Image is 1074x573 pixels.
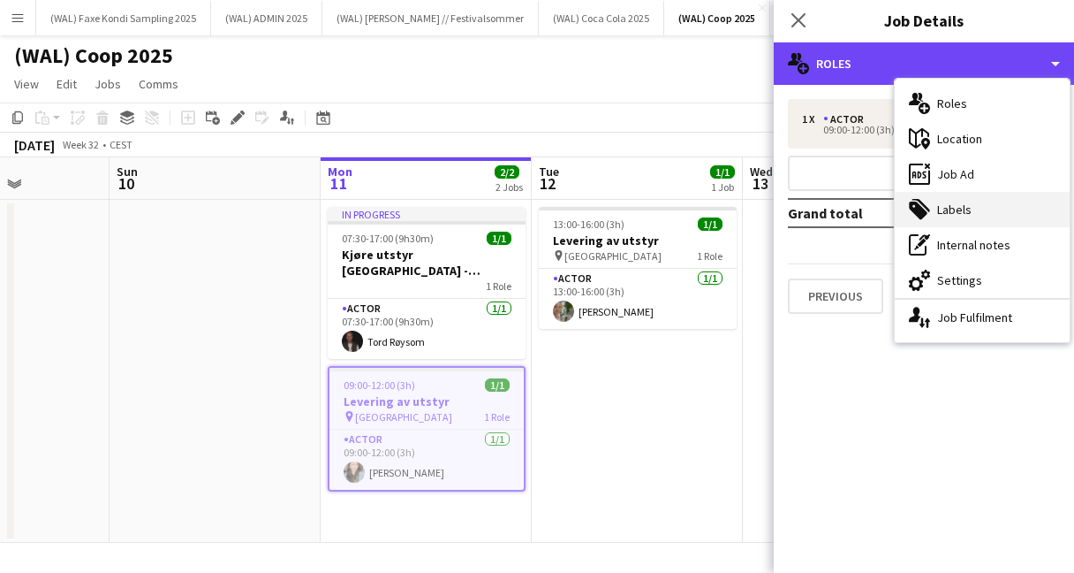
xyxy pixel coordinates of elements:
[564,249,662,263] span: [GEOGRAPHIC_DATA]
[486,279,511,293] span: 1 Role
[36,1,211,35] button: (WAL) Faxe Kondi Sampling 2025
[487,232,511,245] span: 1/1
[553,218,624,231] span: 13:00-16:00 (3h)
[698,218,722,231] span: 1/1
[14,76,39,92] span: View
[49,73,84,95] a: Edit
[329,430,524,490] app-card-role: Actor1/109:00-12:00 (3h)[PERSON_NAME]
[114,173,138,194] span: 10
[823,113,871,126] div: Actor
[788,279,883,314] button: Previous
[895,263,1070,298] div: Settings
[328,299,526,359] app-card-role: Actor1/107:30-17:00 (9h30m)Tord Røysom
[495,165,519,179] span: 2/2
[328,366,526,492] app-job-card: 09:00-12:00 (3h)1/1Levering av utstyr [GEOGRAPHIC_DATA]1 RoleActor1/109:00-12:00 (3h)[PERSON_NAME]
[95,76,121,92] span: Jobs
[770,1,904,35] button: (WAL) Clausthaler 2025
[895,157,1070,192] div: Job Ad
[495,180,523,194] div: 2 Jobs
[87,73,128,95] a: Jobs
[774,42,1074,85] div: Roles
[325,173,352,194] span: 11
[14,42,173,69] h1: (WAL) Coop 2025
[895,192,1070,227] div: Labels
[710,165,735,179] span: 1/1
[750,164,773,180] span: Wed
[211,1,322,35] button: (WAL) ADMIN 2025
[7,73,46,95] a: View
[328,247,526,279] h3: Kjøre utstyr [GEOGRAPHIC_DATA] - [GEOGRAPHIC_DATA]
[774,9,1074,32] h3: Job Details
[697,249,722,263] span: 1 Role
[484,410,510,424] span: 1 Role
[664,1,770,35] button: (WAL) Coop 2025
[802,113,823,126] div: 1 x
[355,410,452,424] span: [GEOGRAPHIC_DATA]
[328,207,526,359] app-job-card: In progress07:30-17:00 (9h30m)1/1Kjøre utstyr [GEOGRAPHIC_DATA] - [GEOGRAPHIC_DATA]1 RoleActor1/1...
[57,76,77,92] span: Edit
[539,164,559,180] span: Tue
[342,232,434,245] span: 07:30-17:00 (9h30m)
[536,173,559,194] span: 12
[788,156,1060,191] button: Add role
[895,227,1070,263] div: Internal notes
[788,199,949,227] td: Grand total
[322,1,539,35] button: (WAL) [PERSON_NAME] // Festivalsommer
[539,1,664,35] button: (WAL) Coca Cola 2025
[139,76,178,92] span: Comms
[539,269,737,329] app-card-role: Actor1/113:00-16:00 (3h)[PERSON_NAME]
[344,378,415,392] span: 09:00-12:00 (3h)
[895,121,1070,157] div: Location
[711,180,734,194] div: 1 Job
[328,207,526,221] div: In progress
[328,164,352,180] span: Mon
[329,393,524,409] h3: Levering av utstyr
[895,86,1070,121] div: Roles
[14,136,55,154] div: [DATE]
[58,138,102,151] span: Week 32
[485,378,510,392] span: 1/1
[895,300,1070,335] div: Job Fulfilment
[110,138,132,151] div: CEST
[747,173,773,194] span: 13
[117,164,138,180] span: Sun
[539,207,737,329] app-job-card: 13:00-16:00 (3h)1/1Levering av utstyr [GEOGRAPHIC_DATA]1 RoleActor1/113:00-16:00 (3h)[PERSON_NAME]
[132,73,185,95] a: Comms
[539,233,737,248] h3: Levering av utstyr
[802,126,1027,134] div: 09:00-12:00 (3h)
